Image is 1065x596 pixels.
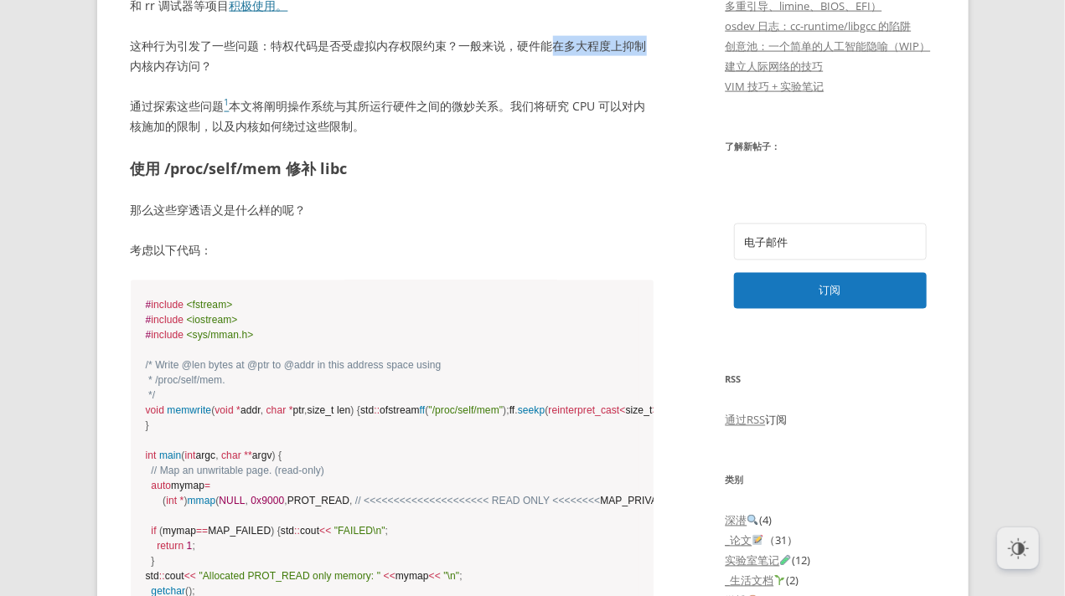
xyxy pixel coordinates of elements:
[188,496,216,507] span: mmap
[726,513,747,528] font: 深潜
[549,405,620,417] span: reinterpret_cast
[786,573,799,588] font: (2)
[151,300,184,311] span: include
[151,556,154,568] span: }
[146,315,238,326] span: #
[334,526,385,537] span: "FAILED\n"
[734,273,927,309] button: 订阅
[215,405,233,417] span: void
[151,480,171,492] span: auto
[131,242,213,258] font: 考虑以下代码：
[766,413,788,428] font: 订阅
[192,541,194,552] span: ;
[357,405,360,417] span: {
[514,405,517,417] span: .
[146,330,254,342] span: #
[355,496,600,507] span: // <<<<<<<<<<<<<<<<<<<<< READ ONLY <<<<<<<<
[277,526,281,537] span: {
[225,96,230,108] font: 1
[620,405,626,417] span: <
[271,526,274,537] span: )
[726,79,825,94] a: VIM 技巧 + 实验笔记
[151,465,324,477] span: // Map an unwritable page. (read-only)
[151,526,156,537] span: if
[726,18,912,33] font: osdev 日志：cc-runtime/libgcc 的陷阱
[272,450,276,462] span: )
[319,526,331,537] span: <<
[131,98,646,134] font: 本文将阐明操作系统与其所运行硬件之间的微妙关系。我们将研究 CPU 可以对内核施加的限制，以及内核如何绕过这些限制。
[196,526,208,537] span: ==
[159,450,181,462] span: main
[251,496,284,507] span: 0x9000
[184,571,196,583] span: <<
[726,59,824,74] a: 建立人际网络的技巧
[261,405,263,417] span: ,
[186,315,237,326] span: <iostream>
[131,158,348,178] font: 使用 /proc/self/mem 修补 libc
[752,535,763,546] img: 📝
[186,330,253,342] span: <sys/mman.h>
[221,450,241,462] span: char
[151,330,184,342] span: include
[726,39,931,54] a: 创意池：一个简单的人工智能隐喻（WIP）
[284,496,287,507] span: ,
[181,450,184,462] span: (
[764,533,798,548] font: （31）
[131,38,647,74] font: 这种行为引发了一些问题：特权代码是否受虚拟内存权限约束？一般来说，硬件能在多大程度上抑制内核内存访问？
[726,413,766,428] font: 通过RSS
[792,553,810,568] font: (12)
[726,533,765,548] a: _论文
[204,480,210,492] span: =
[747,515,758,526] img: 🔍
[374,405,380,417] span: ::
[726,553,793,568] a: 实验室笔记
[726,573,774,588] font: _生活文档
[294,526,300,537] span: ::
[429,571,441,583] span: <<
[759,513,772,528] font: (4)
[186,300,232,311] span: <fstream>
[819,283,841,298] font: 订阅
[151,315,184,326] span: include
[146,300,233,311] span: #
[225,98,230,114] a: 1
[146,405,164,417] span: void
[726,533,752,548] font: _论文
[199,571,380,583] span: "Allocated PROT_READ only memory: "
[215,496,219,507] span: (
[167,405,211,417] span: memwrite
[726,474,744,486] font: 类别
[774,575,785,586] img: 🌱
[734,223,927,260] input: 电子邮件
[420,405,426,417] span: ff
[425,405,428,417] span: (
[385,526,388,537] span: ;
[166,496,177,507] span: int
[384,571,395,583] span: <<
[350,405,354,417] span: )
[159,526,163,537] span: (
[219,496,245,507] span: NULL
[278,450,282,462] span: {
[780,555,791,566] img: 🧪
[726,373,742,386] font: RSS
[184,450,195,462] span: int
[459,571,462,583] span: ;
[518,405,545,417] span: seekp
[428,405,503,417] span: "/proc/self/mem"
[146,360,442,402] span: /* Write @len bytes at @ptr to @addr in this address space using * /proc/self/mem. */
[304,405,307,417] span: ,
[245,496,247,507] span: ,
[211,405,215,417] span: (
[653,405,659,417] span: >
[163,496,166,507] span: (
[215,450,218,462] span: ,
[349,496,352,507] span: ,
[131,202,307,218] font: 那么这些穿透语义是什么样的呢？
[726,573,787,588] a: _生活文档
[503,405,506,417] span: )
[443,571,459,583] span: "\n"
